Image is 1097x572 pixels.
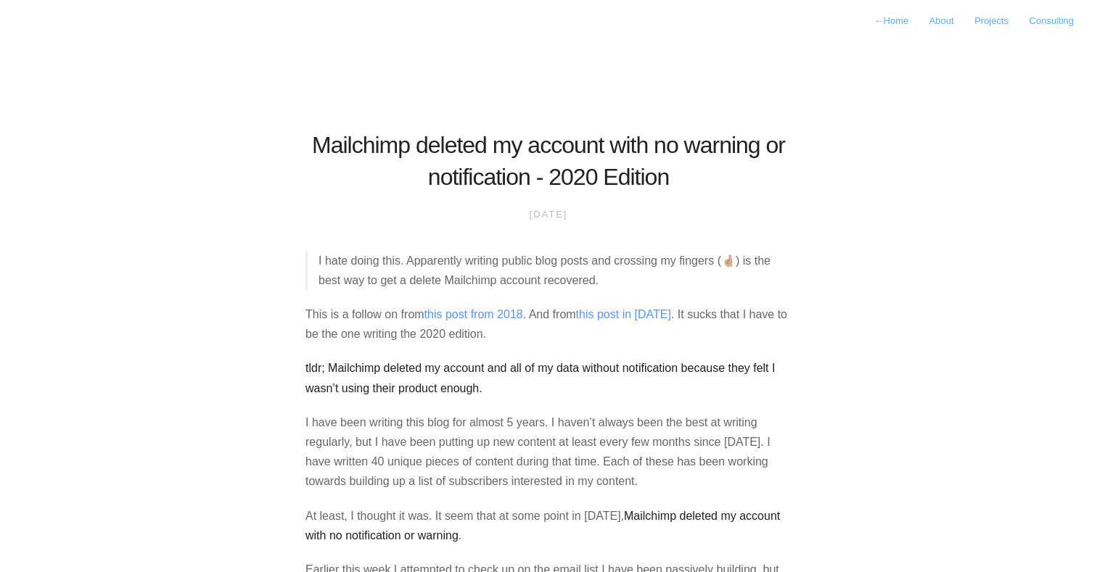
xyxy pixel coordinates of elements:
[305,506,792,545] p: At least, I thought it was. It seem that at some point in [DATE], .
[305,304,792,344] p: This is a follow on from . And from . It sucks that I have to be the one writing the 2020 edition.
[305,413,792,492] p: I have been writing this blog for almost 5 years. I haven’t always been the best at writing regul...
[319,251,792,290] p: I hate doing this. Apparently writing public blog posts and crossing my fingers (🤞🏼) is the best ...
[966,9,1017,32] a: Projects
[530,207,568,222] h2: [DATE]
[424,308,523,320] a: this post from 2018
[305,362,775,394] strong: tldr; Mailchimp deleted my account and all of my data without notification because they felt I wa...
[866,9,918,32] a: ←Home
[1021,9,1082,32] a: Consulting
[576,308,671,320] a: this post in [DATE]
[921,9,963,32] a: About
[874,15,884,26] span: ←
[305,510,780,542] strong: Mailchimp deleted my account with no notification or warning
[305,129,792,194] h1: Mailchimp deleted my account with no warning or notification - 2020 Edition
